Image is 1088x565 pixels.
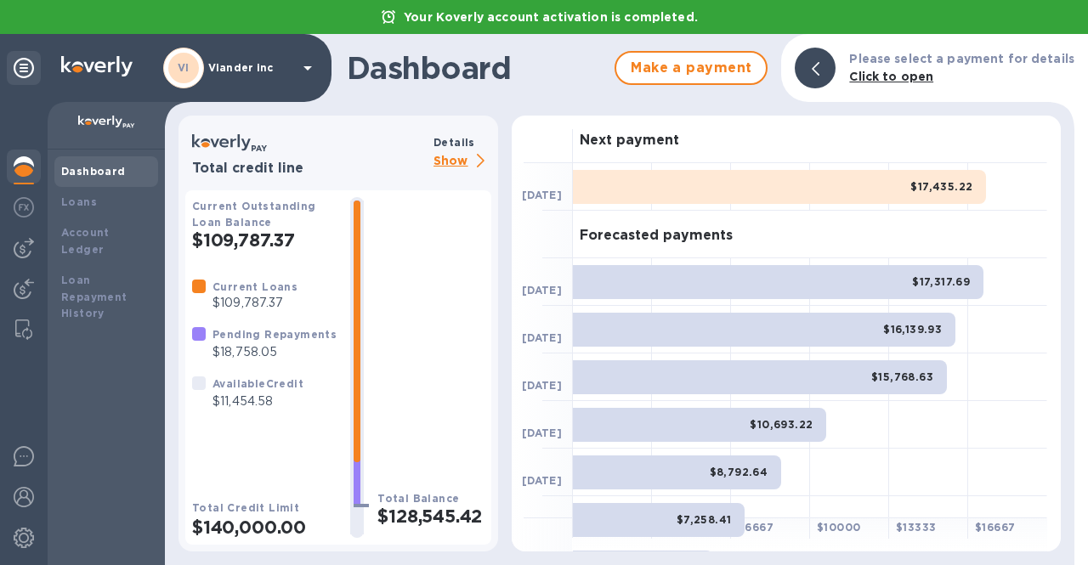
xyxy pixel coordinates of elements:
[192,200,316,229] b: Current Outstanding Loan Balance
[7,51,41,85] div: Unpin categories
[817,521,860,534] b: $ 10000
[212,343,337,361] p: $18,758.05
[677,513,732,526] b: $7,258.41
[910,180,972,193] b: $17,435.22
[61,56,133,76] img: Logo
[61,165,126,178] b: Dashboard
[522,284,562,297] b: [DATE]
[630,58,752,78] span: Make a payment
[61,226,110,256] b: Account Ledger
[896,521,936,534] b: $ 13333
[580,133,679,149] h3: Next payment
[522,331,562,344] b: [DATE]
[377,506,484,527] h2: $128,545.42
[750,418,813,431] b: $10,693.22
[212,328,337,341] b: Pending Repayments
[912,275,970,288] b: $17,317.69
[212,393,303,410] p: $11,454.58
[522,427,562,439] b: [DATE]
[871,370,933,383] b: $15,768.63
[615,51,768,85] button: Make a payment
[849,52,1074,65] b: Please select a payment for details
[710,466,768,478] b: $8,792.64
[377,492,459,505] b: Total Balance
[347,50,606,86] h1: Dashboard
[208,62,293,74] p: Viander inc
[61,195,97,208] b: Loans
[433,136,475,149] b: Details
[212,280,297,293] b: Current Loans
[883,323,942,336] b: $16,139.93
[192,161,427,177] h3: Total credit line
[192,517,337,538] h2: $140,000.00
[522,189,562,201] b: [DATE]
[849,70,933,83] b: Click to open
[14,197,34,218] img: Foreign exchange
[522,474,562,487] b: [DATE]
[192,501,299,514] b: Total Credit Limit
[212,294,297,312] p: $109,787.37
[522,379,562,392] b: [DATE]
[212,377,303,390] b: Available Credit
[192,229,337,251] h2: $109,787.37
[738,521,773,534] b: $ 6667
[178,61,190,74] b: VI
[975,521,1015,534] b: $ 16667
[433,151,491,172] p: Show
[395,8,706,25] p: Your Koverly account activation is completed.
[580,228,733,244] h3: Forecasted payments
[61,274,127,320] b: Loan Repayment History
